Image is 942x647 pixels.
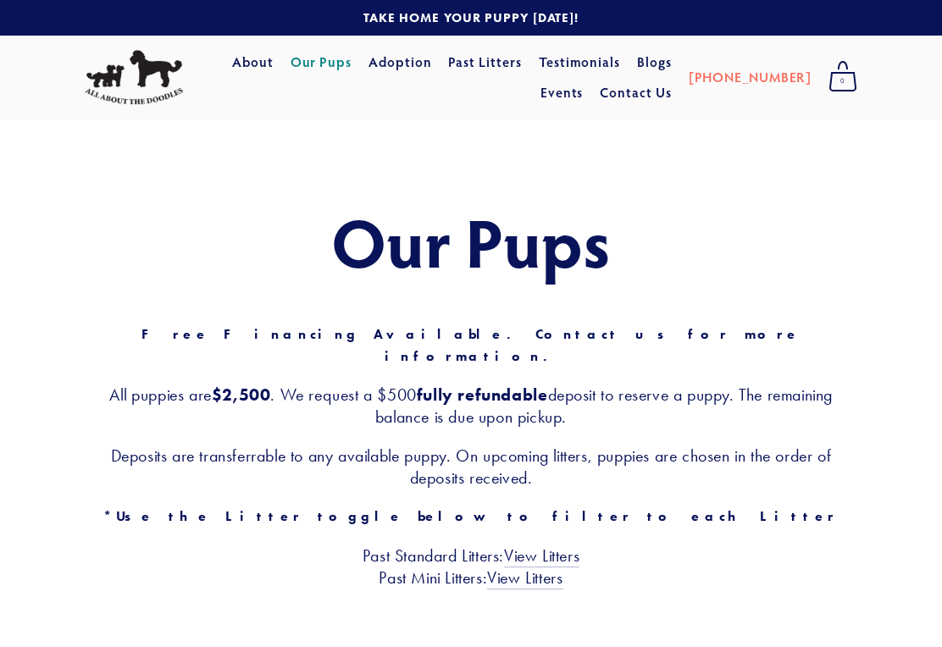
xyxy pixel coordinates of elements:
a: Testimonials [539,47,621,78]
a: Our Pups [291,47,352,78]
a: Events [540,77,584,108]
a: Blogs [637,47,672,78]
a: 0 items in cart [820,56,866,98]
strong: $2,500 [212,384,271,405]
h3: Past Standard Litters: Past Mini Litters: [85,545,857,589]
a: About [232,47,274,78]
a: View Litters [504,545,579,567]
span: 0 [828,70,857,92]
a: [PHONE_NUMBER] [689,62,812,92]
h3: All puppies are . We request a $500 deposit to reserve a puppy. The remaining balance is due upon... [85,384,857,428]
strong: fully refundable [417,384,548,405]
h3: Deposits are transferrable to any available puppy. On upcoming litters, puppies are chosen in the... [85,445,857,489]
strong: Free Financing Available. Contact us for more information. [141,326,814,364]
strong: *Use the Litter toggle below to filter to each Litter [103,508,838,524]
a: Adoption [368,47,432,78]
h1: Our Pups [85,204,857,279]
a: Past Litters [448,53,522,70]
img: All About The Doodles [85,50,183,105]
a: View Litters [487,567,562,589]
a: Contact Us [600,77,672,108]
